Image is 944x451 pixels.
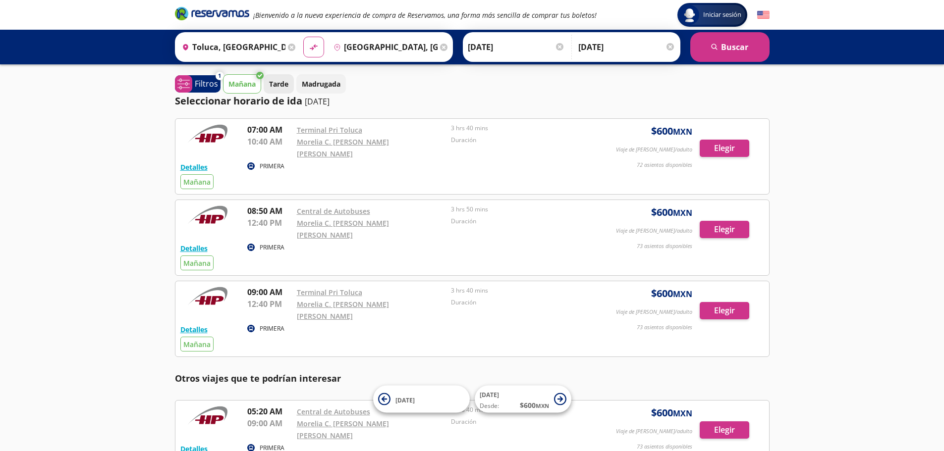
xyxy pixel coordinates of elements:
[373,386,470,413] button: [DATE]
[175,6,249,24] a: Brand Logo
[180,162,208,172] button: Detalles
[175,6,249,21] i: Brand Logo
[451,286,601,295] p: 3 hrs 40 mins
[616,146,692,154] p: Viaje de [PERSON_NAME]/adulto
[480,391,499,399] span: [DATE]
[296,74,346,94] button: Madrugada
[183,177,211,187] span: Mañana
[616,227,692,235] p: Viaje de [PERSON_NAME]/adulto
[297,300,389,321] a: Morelia C. [PERSON_NAME] [PERSON_NAME]
[637,323,692,332] p: 73 asientos disponibles
[260,324,284,333] p: PRIMERA
[223,74,261,94] button: Mañana
[395,396,415,404] span: [DATE]
[451,124,601,133] p: 3 hrs 40 mins
[180,324,208,335] button: Detalles
[297,288,362,297] a: Terminal Pri Toluca
[247,136,292,148] p: 10:40 AM
[651,124,692,139] span: $ 600
[180,124,235,144] img: RESERVAMOS
[651,405,692,420] span: $ 600
[637,161,692,169] p: 72 asientos disponibles
[700,221,749,238] button: Elegir
[651,286,692,301] span: $ 600
[269,79,288,89] p: Tarde
[247,286,292,298] p: 09:00 AM
[247,405,292,417] p: 05:20 AM
[637,443,692,451] p: 73 asientos disponibles
[616,427,692,436] p: Viaje de [PERSON_NAME]/adulto
[195,78,218,90] p: Filtros
[475,386,571,413] button: [DATE]Desde:$600MXN
[297,137,389,158] a: Morelia C. [PERSON_NAME] [PERSON_NAME]
[700,302,749,319] button: Elegir
[297,218,389,240] a: Morelia C. [PERSON_NAME] [PERSON_NAME]
[297,206,370,216] a: Central de Autobuses
[673,289,692,300] small: MXN
[673,207,692,218] small: MXN
[247,417,292,429] p: 09:00 AM
[178,35,286,59] input: Buscar Origen
[480,401,499,410] span: Desde:
[175,75,221,93] button: 1Filtros
[520,400,549,410] span: $ 600
[297,419,389,440] a: Morelia C. [PERSON_NAME] [PERSON_NAME]
[247,298,292,310] p: 12:40 PM
[228,79,256,89] p: Mañana
[247,124,292,136] p: 07:00 AM
[468,35,565,59] input: Elegir Fecha
[297,407,370,416] a: Central de Autobuses
[616,308,692,316] p: Viaje de [PERSON_NAME]/adulto
[175,94,302,108] p: Seleccionar horario de ida
[180,243,208,253] button: Detalles
[673,126,692,137] small: MXN
[183,258,211,268] span: Mañana
[700,421,749,439] button: Elegir
[330,35,438,59] input: Buscar Destino
[536,402,549,409] small: MXN
[180,205,235,225] img: RESERVAMOS
[651,205,692,220] span: $ 600
[451,217,601,226] p: Duración
[757,9,770,21] button: English
[699,10,745,20] span: Iniciar sesión
[690,32,770,62] button: Buscar
[253,10,597,20] em: ¡Bienvenido a la nueva experiencia de compra de Reservamos, una forma más sencilla de comprar tus...
[700,140,749,157] button: Elegir
[218,72,221,80] span: 1
[260,243,284,252] p: PRIMERA
[183,340,211,349] span: Mañana
[637,242,692,251] p: 73 asientos disponibles
[451,417,601,426] p: Duración
[451,136,601,145] p: Duración
[302,79,340,89] p: Madrugada
[247,205,292,217] p: 08:50 AM
[264,74,294,94] button: Tarde
[578,35,675,59] input: Opcional
[247,217,292,229] p: 12:40 PM
[305,96,330,107] p: [DATE]
[180,286,235,306] img: RESERVAMOS
[673,408,692,419] small: MXN
[180,405,235,425] img: RESERVAMOS
[260,162,284,171] p: PRIMERA
[297,125,362,135] a: Terminal Pri Toluca
[451,205,601,214] p: 3 hrs 50 mins
[175,372,770,385] p: Otros viajes que te podrían interesar
[451,298,601,307] p: Duración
